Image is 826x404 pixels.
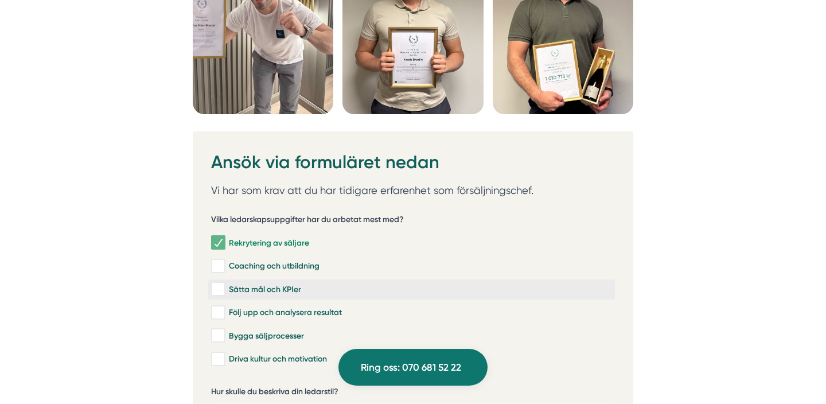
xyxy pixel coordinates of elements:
[211,386,615,401] label: Hur skulle du beskriva din ledarstil?
[211,261,224,272] input: Coaching och utbildning
[361,360,461,375] span: Ring oss: 070 681 52 22
[211,283,224,295] input: Sätta mål och KPIer
[211,307,224,318] input: Följ upp och analysera resultat
[211,237,224,248] input: Rekrytering av säljare
[211,182,615,199] p: Vi har som krav att du har tidigare erfarenhet som försäljningschef.
[211,214,404,228] h5: Vilka ledarskapsuppgifter har du arbetat mest med?
[211,353,224,365] input: Driva kultur och motivation
[338,349,488,386] a: Ring oss: 070 681 52 22
[211,150,615,182] h2: Ansök via formuläret nedan
[211,330,224,341] input: Bygga säljprocesser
